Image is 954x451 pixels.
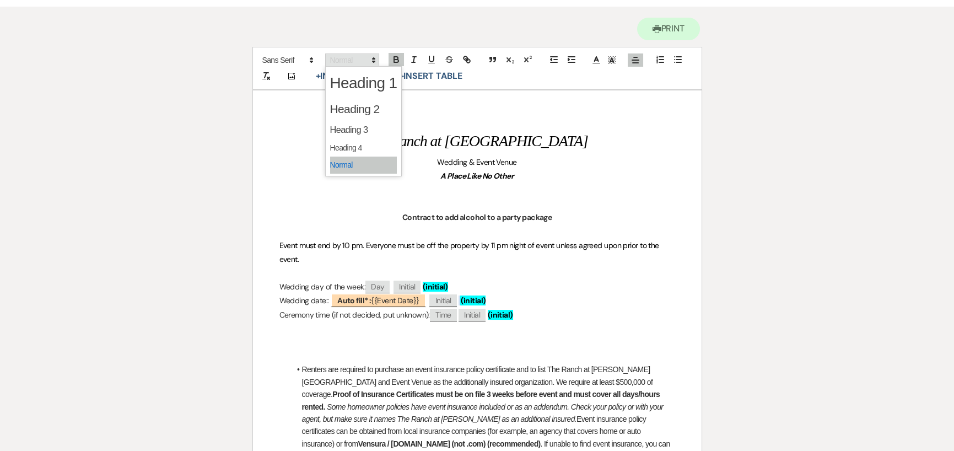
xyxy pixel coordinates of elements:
[366,132,588,149] em: The Ranch at [GEOGRAPHIC_DATA]
[440,171,514,181] em: A Place Like No Other
[358,439,541,448] strong: Vensura / [DOMAIN_NAME] (not .com) (recommended)
[279,240,661,264] span: Event must end by 10 pm. Everyone must be off the property by 11 pm night of event unless agreed ...
[637,18,700,40] button: Print
[337,296,371,305] b: Auto fill* :
[437,157,516,167] span: Wedding & Event Venue
[589,53,604,67] span: Text Color
[628,53,643,67] span: Alignment
[312,69,388,83] button: Insert Field
[331,293,425,307] span: {{Event Date}}
[279,294,675,308] p: Wedding date::
[459,309,486,321] span: Initial
[488,310,513,320] strong: (initial)
[325,53,379,67] span: Header Formats
[302,402,665,423] em: Some homeowner policies have event insurance included or as an addendum. Check your policy or wit...
[302,390,662,411] strong: Proof of Insurance Certificates must be on file 3 weeks before event and must cover all days/hour...
[365,281,390,293] span: Day
[394,281,421,293] span: Initial
[423,282,448,292] strong: (initial)
[395,69,466,83] button: +Insert Table
[430,309,457,321] span: Time
[279,308,675,322] p: Ceremony time (if not decided, put unknown):
[402,212,552,222] strong: Contract to add alcohol to a party package
[429,294,456,307] span: Initial
[279,280,675,294] p: Wedding day of the week:
[460,296,486,305] strong: (initial)
[604,53,619,67] span: Text Background Color
[316,72,321,80] span: +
